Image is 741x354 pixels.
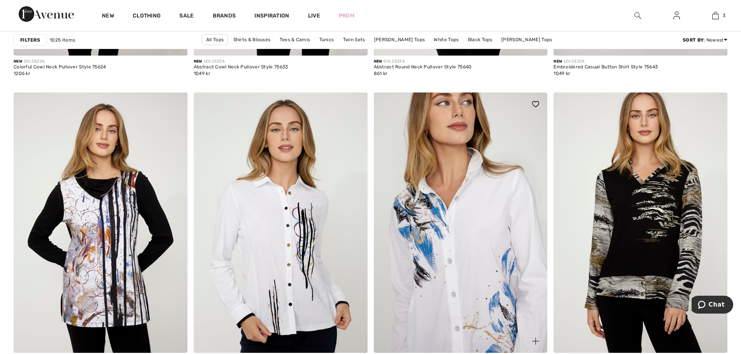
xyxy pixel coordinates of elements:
a: Tees & Camis [276,35,314,45]
a: [PERSON_NAME] Tops [498,35,556,45]
span: New [194,59,202,64]
div: DOLCEZZA [554,59,658,65]
div: DOLCEZZA [374,59,472,65]
span: 1025 items [50,37,75,44]
a: Sign In [667,11,686,21]
span: 861 kr [374,71,388,76]
a: Twin Sets [339,35,369,45]
div: Abstract Cowl Neck Pullover Style 75633 [194,65,288,70]
img: Abstract Casual Button Shirt Style 75653. As sample [194,92,368,353]
div: Embroidered Casual Button Shirt Style 75643 [554,65,658,70]
img: heart_black_full.svg [532,101,539,107]
span: 3 [723,12,725,19]
div: : Newest [683,37,727,44]
a: Chic Button Closure Shirt Style 75673. As sample [374,92,548,353]
img: My Bag [712,11,719,20]
span: Inspiration [254,12,289,21]
div: Colorful Cowl Neck Pullover Style 75624 [14,65,106,70]
a: 3 [696,11,734,20]
strong: Sort By [683,37,704,43]
img: search the website [634,11,641,20]
div: DOLCEZZA [194,59,288,65]
a: Live [308,12,320,20]
span: New [554,59,562,64]
img: My Info [673,11,680,20]
iframe: Opens a widget where you can chat to one of our agents [692,296,733,315]
a: Prom [339,12,354,20]
div: Abstract Round Neck Pullover Style 75640 [374,65,472,70]
strong: Filters [20,37,40,44]
a: Shirts & Blouses [229,35,275,45]
a: Brands [213,12,236,21]
img: Chic Abstract Zipper Jacket Style 75652. As sample [14,92,187,353]
span: 1049 kr [554,71,570,76]
div: DOLCEZZA [14,59,106,65]
a: Black Tops [464,35,496,45]
a: Clothing [133,12,161,21]
span: New [374,59,382,64]
span: New [14,59,22,64]
span: 1206 kr [14,71,30,76]
a: [PERSON_NAME] Tops [370,35,429,45]
img: 1ère Avenue [19,6,74,22]
a: Tunics [315,35,338,45]
span: 1049 kr [194,71,210,76]
a: Sale [179,12,194,21]
img: plus_v2.svg [532,338,539,345]
a: All Tops [202,34,228,45]
img: V-Neck Jewel Embellished Pullover Style 75682. As sample [554,92,727,353]
a: White Tops [430,35,462,45]
a: New [102,12,114,21]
